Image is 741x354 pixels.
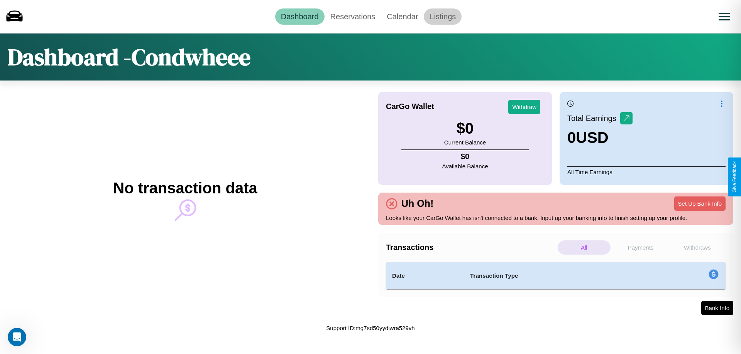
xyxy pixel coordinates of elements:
p: Looks like your CarGo Wallet has isn't connected to a bank. Input up your banking info to finish ... [386,213,726,223]
h4: CarGo Wallet [386,102,434,111]
p: All [558,240,611,255]
a: Listings [424,8,462,25]
h4: Transactions [386,243,556,252]
p: All Time Earnings [567,166,726,177]
button: Bank Info [701,301,733,315]
p: Current Balance [444,137,486,148]
p: Available Balance [442,161,488,171]
a: Dashboard [275,8,325,25]
p: Withdraws [671,240,724,255]
h4: $ 0 [442,152,488,161]
p: Payments [614,240,667,255]
button: Withdraw [508,100,540,114]
h4: Uh Oh! [398,198,437,209]
h4: Transaction Type [470,271,645,280]
h3: 0 USD [567,129,633,146]
p: Total Earnings [567,111,620,125]
iframe: Intercom live chat [8,328,26,346]
h1: Dashboard - Condwheee [8,41,250,73]
div: Give Feedback [732,161,737,193]
p: Support ID: mg7sd50yydiwra529vh [326,323,414,333]
h2: No transaction data [113,180,257,197]
h3: $ 0 [444,120,486,137]
a: Calendar [381,8,424,25]
a: Reservations [325,8,381,25]
h4: Date [392,271,458,280]
button: Set Up Bank Info [674,196,726,211]
table: simple table [386,262,726,289]
button: Open menu [714,6,735,27]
